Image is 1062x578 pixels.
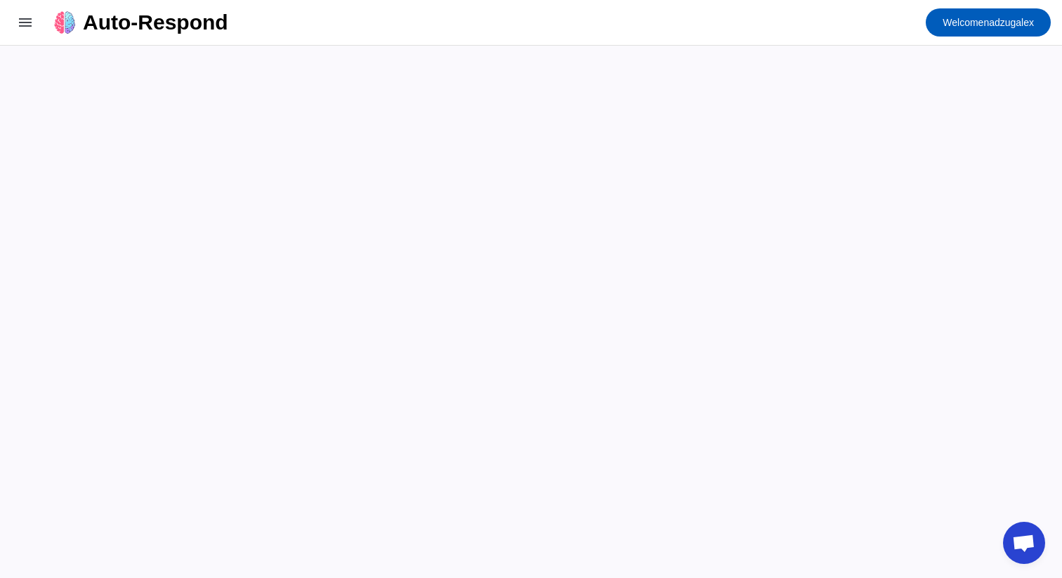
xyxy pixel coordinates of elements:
img: logo [53,11,76,34]
a: Open chat [1003,522,1045,564]
mat-icon: menu [17,14,34,31]
button: Welcomenadzugalex [926,8,1051,37]
span: Welcome [943,17,983,28]
div: Auto-Respond [83,13,228,32]
span: nadzugalex [943,13,1034,32]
